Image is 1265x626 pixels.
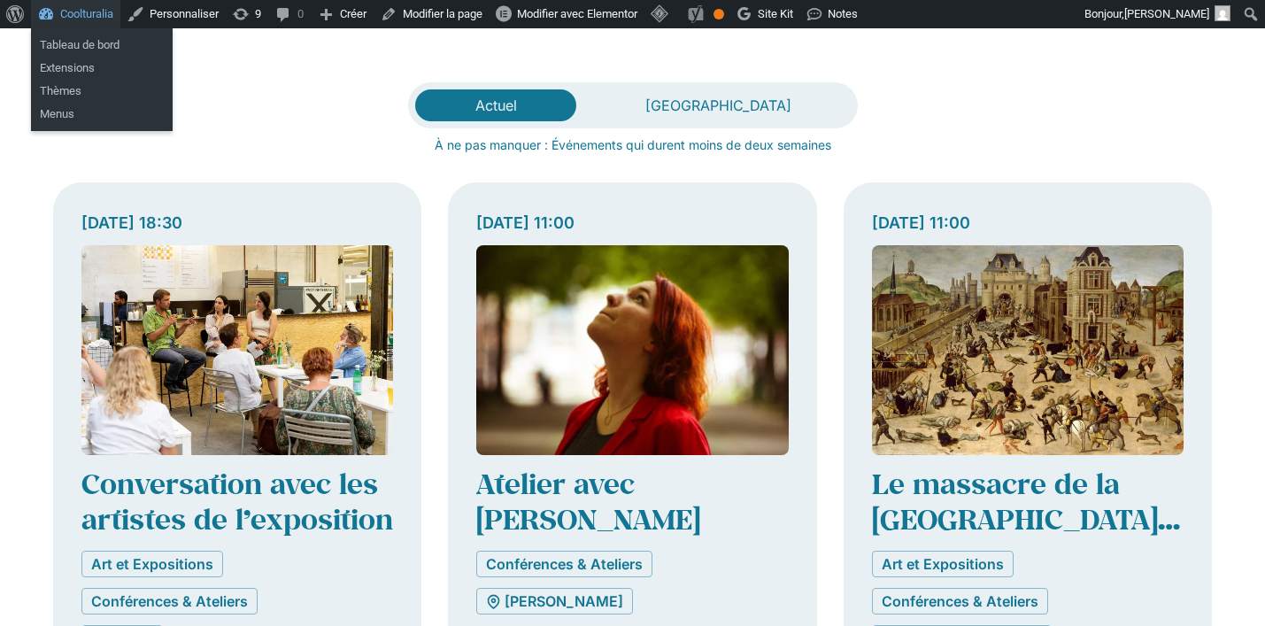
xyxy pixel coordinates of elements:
a: Thèmes [31,80,173,103]
p: À ne pas manquer : Événements qui durent moins de deux semaines [53,135,1213,154]
a: Le massacre de la [GEOGRAPHIC_DATA], entre foi, politique et violence [872,465,1180,609]
span: Actuel [475,97,517,114]
ul: Coolturalia [31,28,173,85]
a: Art et Expositions [81,551,223,577]
span: [GEOGRAPHIC_DATA] [645,97,791,114]
div: [DATE] 11:00 [872,211,1184,235]
a: Atelier avec [PERSON_NAME] [476,465,700,537]
a: Conférences & Ateliers [81,588,258,614]
a: [PERSON_NAME] [476,588,633,614]
a: Conférences & Ateliers [476,551,652,577]
a: Extensions [31,57,173,80]
a: Conférences & Ateliers [872,588,1048,614]
a: Menus [31,103,173,126]
div: [DATE] 11:00 [476,211,789,235]
span: Site Kit [758,7,793,20]
span: Modifier avec Elementor [517,7,637,20]
a: Art et Expositions [872,551,1014,577]
ul: Coolturalia [31,74,173,131]
span: [PERSON_NAME] [1124,7,1209,20]
a: Tableau de bord [31,34,173,57]
div: [DATE] 18:30 [81,211,394,235]
div: OK [713,9,724,19]
a: Conversation avec les artistes de l’exposition [81,465,393,537]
